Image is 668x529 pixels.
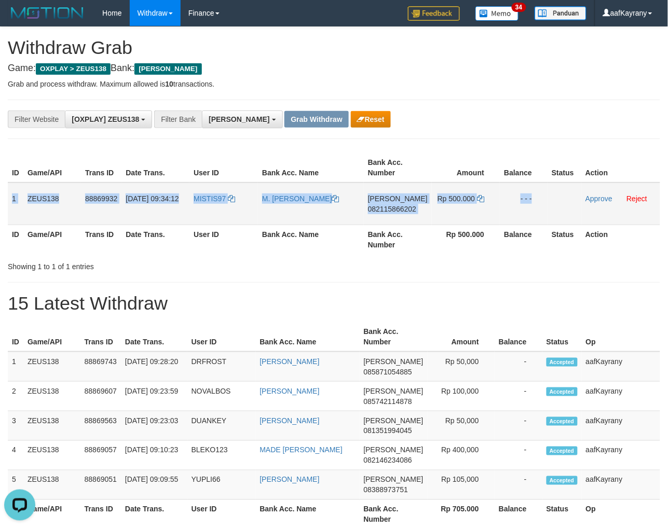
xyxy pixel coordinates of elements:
td: 1 [8,352,23,382]
th: Trans ID [80,322,121,352]
span: Copy 081351994045 to clipboard [364,427,412,435]
a: Approve [585,194,612,203]
td: ZEUS138 [23,382,80,411]
td: aafKayrany [582,382,660,411]
th: Trans ID [81,225,121,254]
span: Accepted [547,417,578,426]
span: Accepted [547,447,578,455]
td: [DATE] 09:23:59 [121,382,187,411]
span: [PERSON_NAME] [364,387,424,395]
td: YUPLI66 [187,470,256,500]
td: 88869607 [80,382,121,411]
td: BLEKO123 [187,441,256,470]
td: DUANKEY [187,411,256,441]
span: 88869932 [85,194,117,203]
strong: 10 [165,80,173,88]
td: [DATE] 09:09:55 [121,470,187,500]
th: Balance [495,322,542,352]
td: 88869743 [80,352,121,382]
td: aafKayrany [582,352,660,382]
span: Copy 082115866202 to clipboard [368,205,416,213]
a: [PERSON_NAME] [260,357,320,366]
span: OXPLAY > ZEUS138 [36,63,111,75]
span: Copy 082146234086 to clipboard [364,456,412,465]
th: Bank Acc. Number [364,225,432,254]
h1: Withdraw Grab [8,37,660,58]
th: Bank Acc. Name [258,153,364,183]
th: Game/API [23,153,81,183]
h4: Game: Bank: [8,63,660,74]
th: Bank Acc. Name [258,225,364,254]
td: 2 [8,382,23,411]
th: Date Trans. [121,225,189,254]
th: Bank Acc. Number [360,322,428,352]
td: - [495,382,542,411]
td: - [495,352,542,382]
td: DRFROST [187,352,256,382]
span: Accepted [547,476,578,485]
td: ZEUS138 [23,183,81,225]
td: - [495,470,542,500]
span: Copy 085742114878 to clipboard [364,397,412,406]
td: aafKayrany [582,470,660,500]
button: Reset [351,111,391,128]
th: Game/API [23,225,81,254]
td: ZEUS138 [23,411,80,441]
a: [PERSON_NAME] [260,387,320,395]
th: Action [581,153,660,183]
span: Copy 08388973751 to clipboard [364,486,408,494]
th: User ID [189,153,258,183]
span: Accepted [547,387,578,396]
td: - [495,441,542,470]
span: MISTIS97 [194,194,226,203]
a: [PERSON_NAME] [260,416,320,425]
td: [DATE] 09:28:20 [121,352,187,382]
div: Filter Website [8,110,65,128]
span: [PERSON_NAME] [364,416,424,425]
td: Rp 50,000 [428,352,495,382]
td: aafKayrany [582,411,660,441]
span: Accepted [547,358,578,367]
th: Amount [428,322,495,352]
th: Game/API [23,322,80,352]
th: ID [8,225,23,254]
img: Feedback.jpg [408,6,460,21]
th: User ID [189,225,258,254]
th: Op [582,322,660,352]
td: NOVALBOS [187,382,256,411]
p: Grab and process withdraw. Maximum allowed is transactions. [8,79,660,89]
td: - [495,411,542,441]
th: User ID [187,322,256,352]
td: Rp 100,000 [428,382,495,411]
span: [PERSON_NAME] [364,446,424,454]
th: ID [8,153,23,183]
th: Amount [432,153,500,183]
td: aafKayrany [582,441,660,470]
a: MADE [PERSON_NAME] [260,446,343,454]
td: 88869051 [80,470,121,500]
a: M. [PERSON_NAME] [262,194,339,203]
span: Copy 085871054885 to clipboard [364,368,412,376]
span: Rp 500.000 [438,194,475,203]
th: Date Trans. [121,322,187,352]
td: 3 [8,411,23,441]
div: Showing 1 to 1 of 1 entries [8,257,270,272]
span: [DATE] 09:34:12 [126,194,179,203]
td: 88869563 [80,411,121,441]
span: [PERSON_NAME] [134,63,201,75]
span: [OXPLAY] ZEUS138 [72,115,139,123]
th: Status [542,322,582,352]
div: Filter Bank [154,110,202,128]
td: - - - [500,183,548,225]
th: Date Trans. [121,153,189,183]
th: Bank Acc. Number [364,153,432,183]
a: MISTIS97 [194,194,235,203]
button: [OXPLAY] ZEUS138 [65,110,152,128]
td: [DATE] 09:10:23 [121,441,187,470]
td: ZEUS138 [23,470,80,500]
a: Copy 500000 to clipboard [477,194,484,203]
button: [PERSON_NAME] [202,110,282,128]
th: Balance [500,225,548,254]
h1: 15 Latest Withdraw [8,293,660,314]
th: Status [548,153,581,183]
